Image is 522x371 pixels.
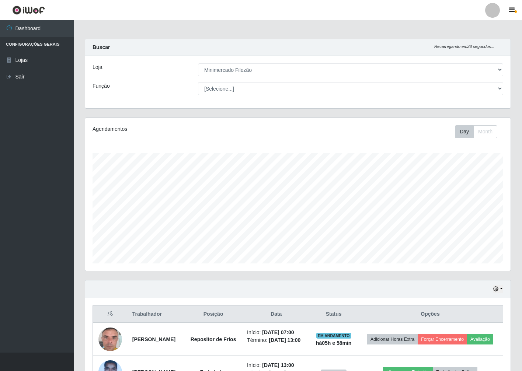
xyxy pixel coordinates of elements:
li: Término: [247,336,305,344]
strong: Repositor de Frios [191,336,236,342]
img: CoreUI Logo [12,6,45,15]
div: First group [455,125,497,138]
strong: há 05 h e 58 min [316,340,352,346]
label: Função [93,82,110,90]
img: 1707834937806.jpeg [98,318,122,360]
th: Trabalhador [128,306,184,323]
time: [DATE] 13:00 [262,362,294,368]
th: Status [310,306,358,323]
li: Início: [247,361,305,369]
div: Toolbar with button groups [455,125,503,138]
button: Day [455,125,474,138]
th: Posição [184,306,243,323]
button: Adicionar Horas Extra [367,334,418,344]
button: Forçar Encerramento [418,334,467,344]
button: Month [473,125,497,138]
button: Avaliação [467,334,493,344]
div: Agendamentos [93,125,257,133]
time: [DATE] 13:00 [269,337,300,343]
label: Loja [93,63,102,71]
span: EM ANDAMENTO [316,333,351,339]
li: Início: [247,329,305,336]
i: Recarregando em 28 segundos... [434,44,494,49]
strong: [PERSON_NAME] [132,336,175,342]
time: [DATE] 07:00 [262,329,294,335]
strong: Buscar [93,44,110,50]
th: Data [243,306,310,323]
th: Opções [358,306,503,323]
